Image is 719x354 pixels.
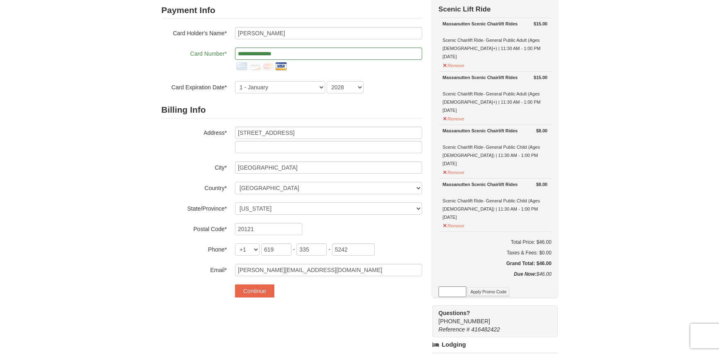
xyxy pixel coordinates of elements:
button: Remove [443,59,465,70]
span: - [293,246,295,252]
input: Card Holder Name [235,27,422,39]
div: $46.00 [439,270,552,286]
a: Lodging [432,337,558,352]
strong: $8.00 [536,127,547,135]
strong: $15.00 [534,20,547,28]
div: Scenic Chairlift Ride- General Public Child (Ages [DEMOGRAPHIC_DATA]) | 11:30 AM - 1:00 PM [DATE] [443,180,547,221]
h2: Billing Info [161,102,422,118]
input: xxx [261,243,292,256]
label: Phone* [161,243,227,254]
label: Address* [161,127,227,137]
input: City [235,161,422,174]
button: Remove [443,166,465,177]
button: Continue [235,284,274,297]
label: Card Number* [161,48,227,58]
label: City* [161,161,227,172]
img: amex.png [235,60,248,73]
label: Card Expiration Date* [161,81,227,91]
div: Massanutten Scenic Chairlift Rides [443,127,547,135]
span: Reference # [439,326,470,333]
label: Card Holder's Name* [161,27,227,37]
img: visa.png [274,60,287,73]
input: Billing Info [235,127,422,139]
input: xxx [296,243,327,256]
label: Country* [161,182,227,192]
h2: Payment Info [161,2,422,19]
label: State/Province* [161,202,227,213]
img: mastercard.png [261,60,274,73]
div: Massanutten Scenic Chairlift Rides [443,73,547,82]
div: Taxes & Fees: $0.00 [439,249,552,257]
button: Apply Promo Code [468,287,509,296]
img: discover.png [248,60,261,73]
input: Postal Code [235,223,302,235]
span: - [328,246,330,252]
strong: Due Now: [514,271,536,277]
strong: Questions? [439,310,470,316]
label: Postal Code* [161,223,227,233]
button: Remove [443,113,465,123]
button: Remove [443,220,465,230]
h5: Grand Total: $46.00 [439,259,552,268]
label: Email* [161,264,227,274]
div: Scenic Chairlift Ride- General Public Adult (Ages [DEMOGRAPHIC_DATA]+) | 11:30 AM - 1:00 PM [DATE] [443,20,547,61]
div: Massanutten Scenic Chairlift Rides [443,180,547,188]
input: xxxx [332,243,375,256]
span: [PHONE_NUMBER] [439,309,543,324]
input: Email [235,264,422,276]
strong: $8.00 [536,180,547,188]
strong: $15.00 [534,73,547,82]
span: 416482422 [471,326,500,333]
div: Scenic Chairlift Ride- General Public Child (Ages [DEMOGRAPHIC_DATA]) | 11:30 AM - 1:00 PM [DATE] [443,127,547,168]
strong: Scenic Lift Ride [439,5,491,13]
div: Massanutten Scenic Chairlift Rides [443,20,547,28]
h6: Total Price: $46.00 [439,238,552,246]
div: Scenic Chairlift Ride- General Public Adult (Ages [DEMOGRAPHIC_DATA]+) | 11:30 AM - 1:00 PM [DATE] [443,73,547,114]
